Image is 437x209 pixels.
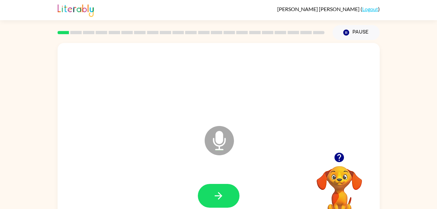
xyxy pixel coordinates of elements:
[277,6,361,12] span: [PERSON_NAME] [PERSON_NAME]
[277,6,380,12] div: ( )
[333,25,380,40] button: Pause
[58,3,94,17] img: Literably
[362,6,378,12] a: Logout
